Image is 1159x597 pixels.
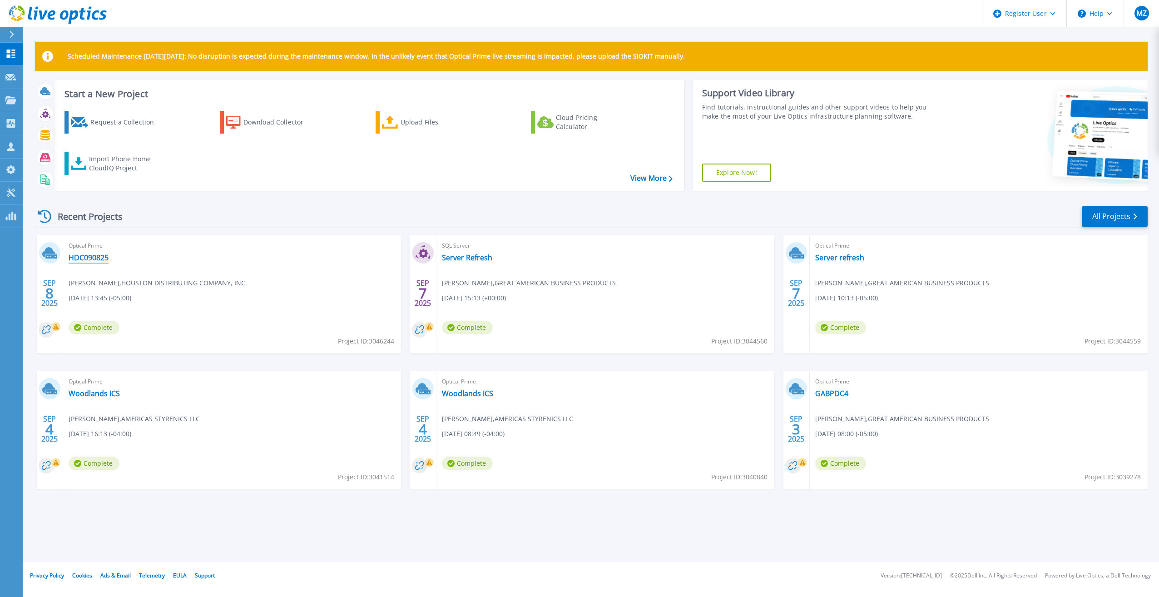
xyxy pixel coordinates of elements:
[220,111,321,134] a: Download Collector
[401,113,473,131] div: Upload Files
[173,572,187,579] a: EULA
[64,89,672,99] h3: Start a New Project
[69,429,131,439] span: [DATE] 16:13 (-04:00)
[69,278,247,288] span: [PERSON_NAME] , HOUSTON DISTRIBUTING COMPANY, INC.
[41,413,58,446] div: SEP 2025
[68,53,685,60] p: Scheduled Maintenance [DATE][DATE]: No disruption is expected during the maintenance window. In t...
[442,389,493,398] a: Woodlands ICS
[1085,472,1141,482] span: Project ID: 3039278
[815,414,989,424] span: [PERSON_NAME] , GREAT AMERICAN BUSINESS PRODUCTS
[815,293,878,303] span: [DATE] 10:13 (-05:00)
[815,253,864,262] a: Server refresh
[35,205,135,228] div: Recent Projects
[64,111,166,134] a: Request a Collection
[69,293,131,303] span: [DATE] 13:45 (-05:00)
[69,457,119,470] span: Complete
[69,253,109,262] a: HDC090825
[69,389,120,398] a: Woodlands ICS
[442,429,505,439] span: [DATE] 08:49 (-04:00)
[139,572,165,579] a: Telemetry
[419,289,427,297] span: 7
[45,289,54,297] span: 8
[815,389,848,398] a: GABPDC4
[711,336,768,346] span: Project ID: 3044560
[788,277,805,310] div: SEP 2025
[414,277,431,310] div: SEP 2025
[69,414,200,424] span: [PERSON_NAME] , AMERICAS STYRENICS LLC
[1136,10,1147,17] span: MZ
[243,113,316,131] div: Download Collector
[630,174,673,183] a: View More
[1082,206,1148,227] a: All Projects
[792,425,800,433] span: 3
[815,321,866,334] span: Complete
[195,572,215,579] a: Support
[90,113,163,131] div: Request a Collection
[414,413,431,446] div: SEP 2025
[45,425,54,433] span: 4
[442,241,769,251] span: SQL Server
[792,289,800,297] span: 7
[72,572,92,579] a: Cookies
[338,336,394,346] span: Project ID: 3046244
[950,573,1037,579] li: © 2025 Dell Inc. All Rights Reserved
[100,572,131,579] a: Ads & Email
[419,425,427,433] span: 4
[815,457,866,470] span: Complete
[69,241,396,251] span: Optical Prime
[815,377,1142,387] span: Optical Prime
[442,414,573,424] span: [PERSON_NAME] , AMERICAS STYRENICS LLC
[376,111,477,134] a: Upload Files
[69,321,119,334] span: Complete
[1085,336,1141,346] span: Project ID: 3044559
[338,472,394,482] span: Project ID: 3041514
[702,87,937,99] div: Support Video Library
[815,241,1142,251] span: Optical Prime
[69,377,396,387] span: Optical Prime
[815,429,878,439] span: [DATE] 08:00 (-05:00)
[815,278,989,288] span: [PERSON_NAME] , GREAT AMERICAN BUSINESS PRODUCTS
[442,293,506,303] span: [DATE] 15:13 (+00:00)
[556,113,629,131] div: Cloud Pricing Calculator
[442,377,769,387] span: Optical Prime
[702,164,771,182] a: Explore Now!
[1045,573,1151,579] li: Powered by Live Optics, a Dell Technology
[442,457,493,470] span: Complete
[702,103,937,121] div: Find tutorials, instructional guides and other support videos to help you make the most of your L...
[89,154,160,173] div: Import Phone Home CloudIQ Project
[442,278,616,288] span: [PERSON_NAME] , GREAT AMERICAN BUSINESS PRODUCTS
[788,413,805,446] div: SEP 2025
[442,253,492,262] a: Server Refresh
[531,111,632,134] a: Cloud Pricing Calculator
[41,277,58,310] div: SEP 2025
[881,573,942,579] li: Version: [TECHNICAL_ID]
[442,321,493,334] span: Complete
[30,572,64,579] a: Privacy Policy
[711,472,768,482] span: Project ID: 3040840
